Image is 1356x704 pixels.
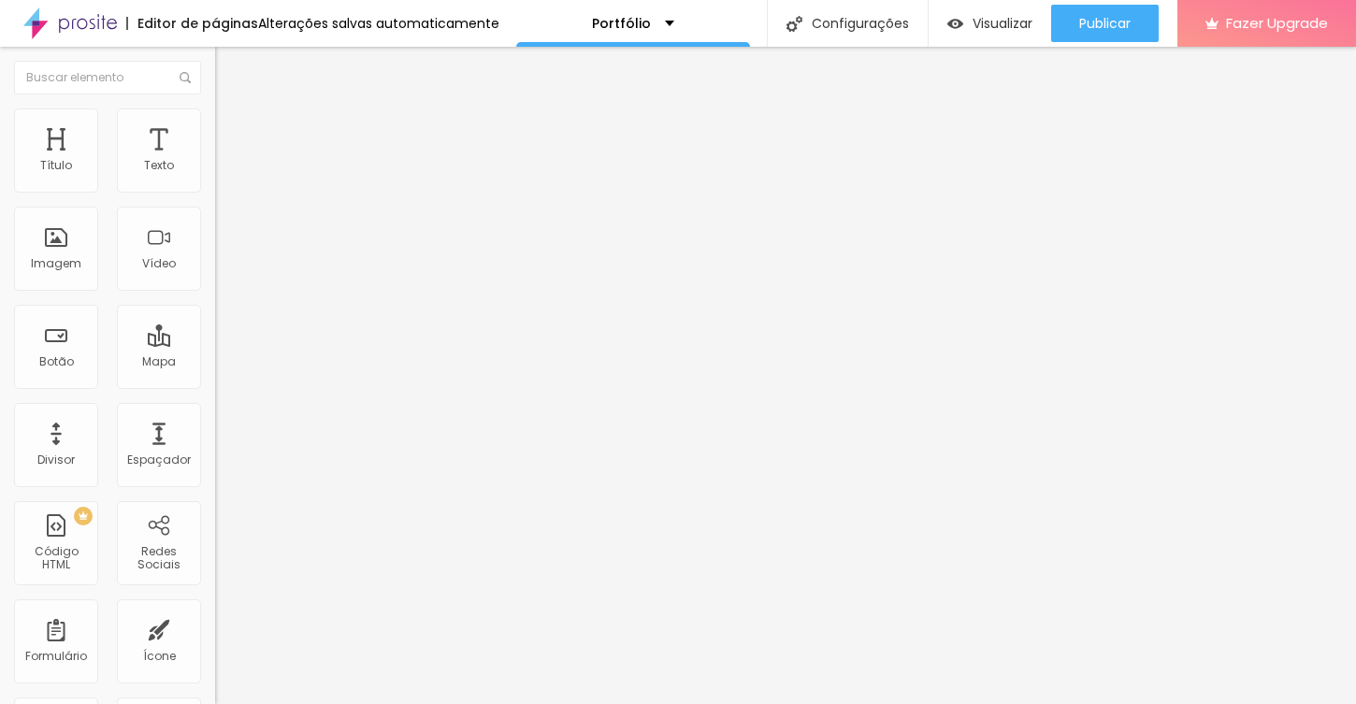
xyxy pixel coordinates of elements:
[947,16,963,32] img: view-1.svg
[1051,5,1159,42] button: Publicar
[142,257,176,270] div: Vídeo
[929,5,1051,42] button: Visualizar
[25,650,87,663] div: Formulário
[31,257,81,270] div: Imagem
[127,453,191,467] div: Espaçador
[142,355,176,368] div: Mapa
[143,650,176,663] div: Ícone
[37,453,75,467] div: Divisor
[180,72,191,83] img: Icone
[973,16,1032,31] span: Visualizar
[39,355,74,368] div: Botão
[40,159,72,172] div: Título
[144,159,174,172] div: Texto
[1079,16,1131,31] span: Publicar
[786,16,802,32] img: Icone
[1226,15,1328,31] span: Fazer Upgrade
[19,545,93,572] div: Código HTML
[126,17,258,30] div: Editor de páginas
[122,545,195,572] div: Redes Sociais
[14,61,201,94] input: Buscar elemento
[592,17,651,30] p: Portfólio
[258,17,499,30] div: Alterações salvas automaticamente
[215,47,1356,704] iframe: Editor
